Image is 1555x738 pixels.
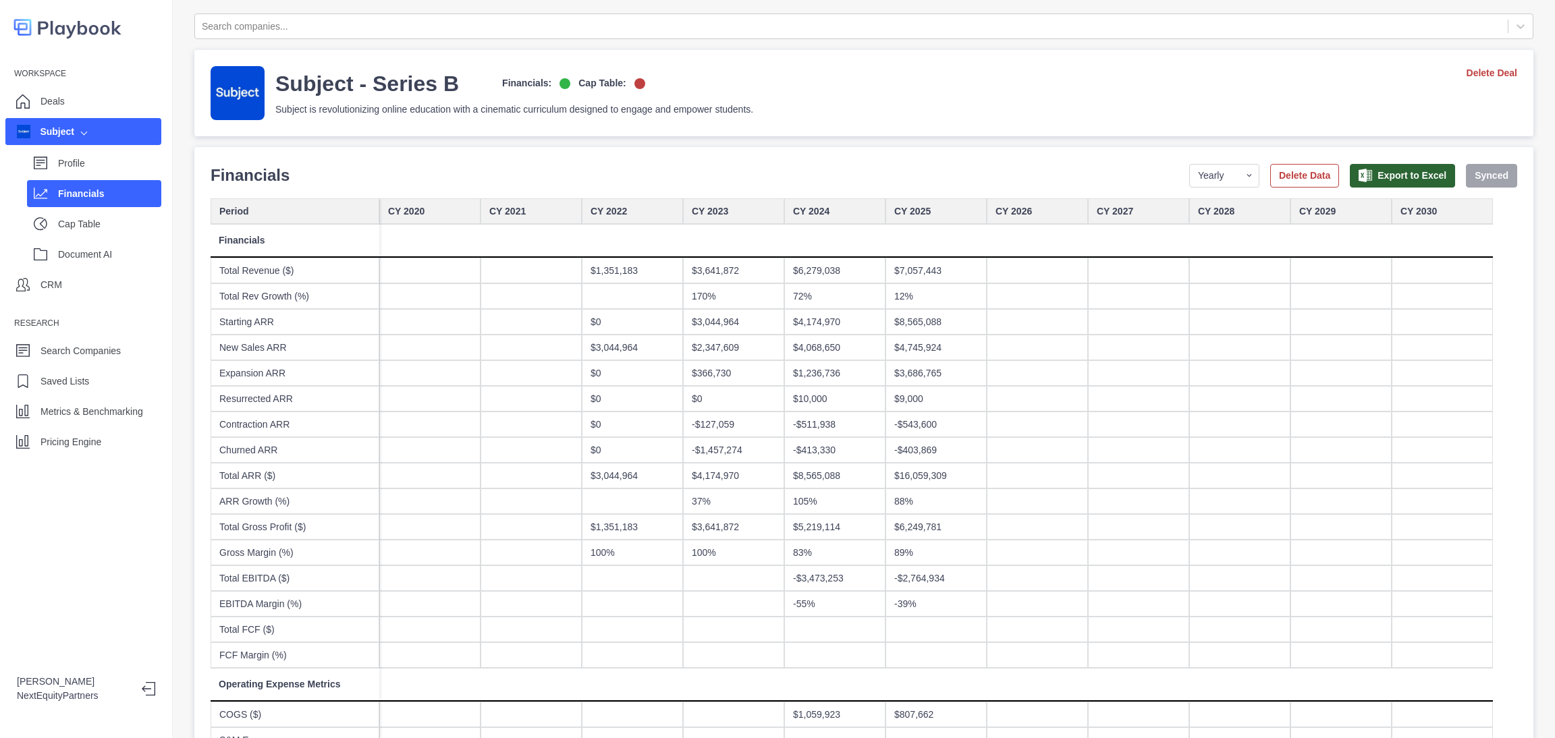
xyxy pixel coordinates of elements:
[211,360,379,386] div: Expansion ARR
[683,411,784,437] div: -$127,059
[17,125,74,139] div: Subject
[1466,164,1517,188] button: Synced
[211,642,379,668] div: FCF Margin (%)
[885,565,987,591] div: -$2,764,934
[784,565,885,591] div: -$3,473,253
[379,198,481,224] div: CY 2020
[211,411,379,437] div: Contraction ARR
[885,702,987,727] div: $807,662
[683,283,784,309] div: 170%
[683,198,784,224] div: CY 2023
[1290,198,1392,224] div: CY 2029
[683,540,784,565] div: 100%
[885,540,987,565] div: 89%
[885,335,987,360] div: $4,745,924
[987,198,1088,224] div: CY 2026
[784,702,885,727] div: $1,059,923
[784,258,885,283] div: $6,279,038
[40,435,101,449] p: Pricing Engine
[683,488,784,514] div: 37%
[211,335,379,360] div: New Sales ARR
[40,278,62,292] p: CRM
[58,217,161,231] p: Cap Table
[582,335,683,360] div: $3,044,964
[885,386,987,411] div: $9,000
[275,103,753,117] p: Subject is revolutionizing online education with a cinematic curriculum designed to engage and em...
[211,386,379,411] div: Resurrected ARR
[211,540,379,565] div: Gross Margin (%)
[784,283,885,309] div: 72%
[582,386,683,411] div: $0
[885,198,987,224] div: CY 2025
[211,309,379,335] div: Starting ARR
[560,78,570,89] img: on-logo
[885,283,987,309] div: 12%
[582,437,683,463] div: $0
[481,198,582,224] div: CY 2021
[885,514,987,540] div: $6,249,781
[885,437,987,463] div: -$403,869
[784,437,885,463] div: -$413,330
[211,591,379,617] div: EBITDA Margin (%)
[211,617,379,642] div: Total FCF ($)
[582,309,683,335] div: $0
[683,386,784,411] div: $0
[634,78,645,89] img: off-logo
[211,668,379,702] div: Operating Expense Metrics
[211,565,379,591] div: Total EBITDA ($)
[58,187,161,201] p: Financials
[683,514,784,540] div: $3,641,872
[784,360,885,386] div: $1,236,736
[784,411,885,437] div: -$511,938
[1392,198,1493,224] div: CY 2030
[885,411,987,437] div: -$543,600
[683,309,784,335] div: $3,044,964
[784,540,885,565] div: 83%
[211,198,379,224] div: Period
[211,66,265,120] img: company-logo
[1088,198,1189,224] div: CY 2027
[58,157,161,171] p: Profile
[784,591,885,617] div: -55%
[211,488,379,514] div: ARR Growth (%)
[885,309,987,335] div: $8,565,088
[211,514,379,540] div: Total Gross Profit ($)
[1189,198,1290,224] div: CY 2028
[17,689,131,703] p: NextEquityPartners
[683,360,784,386] div: $366,730
[885,360,987,386] div: $3,686,765
[582,463,683,488] div: $3,044,964
[1270,164,1339,188] button: Delete Data
[885,488,987,514] div: 88%
[582,198,683,224] div: CY 2022
[58,248,161,262] p: Document AI
[582,258,683,283] div: $1,351,183
[502,76,551,90] p: Financials:
[784,514,885,540] div: $5,219,114
[582,360,683,386] div: $0
[784,198,885,224] div: CY 2024
[582,514,683,540] div: $1,351,183
[683,335,784,360] div: $2,347,609
[13,13,121,41] img: logo-colored
[40,374,89,389] p: Saved Lists
[211,283,379,309] div: Total Rev Growth (%)
[40,344,121,358] p: Search Companies
[1350,164,1455,188] button: Export to Excel
[211,437,379,463] div: Churned ARR
[17,675,131,689] p: [PERSON_NAME]
[211,224,379,258] div: Financials
[683,258,784,283] div: $3,641,872
[40,405,143,419] p: Metrics & Benchmarking
[275,70,459,97] h3: Subject - Series B
[582,540,683,565] div: 100%
[784,463,885,488] div: $8,565,088
[1467,66,1517,80] a: Delete Deal
[17,125,30,138] img: company image
[40,94,65,109] p: Deals
[885,591,987,617] div: -39%
[211,258,379,283] div: Total Revenue ($)
[578,76,626,90] p: Cap Table:
[582,411,683,437] div: $0
[683,437,784,463] div: -$1,457,274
